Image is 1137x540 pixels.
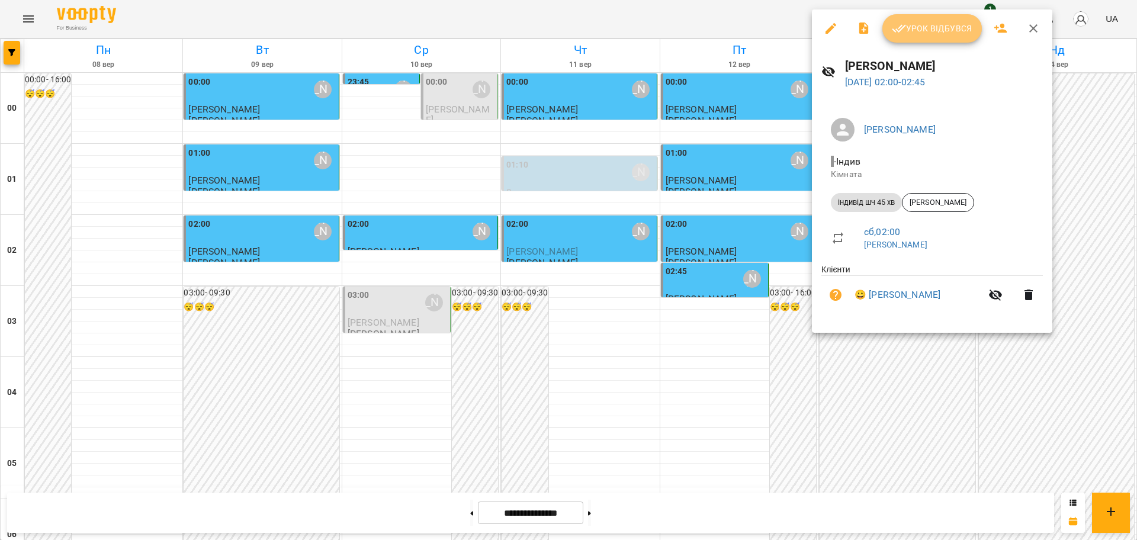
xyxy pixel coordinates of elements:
p: Кімната [831,169,1033,181]
span: індивід шч 45 хв [831,197,902,208]
button: Візит ще не сплачено. Додати оплату? [821,281,850,309]
h6: [PERSON_NAME] [845,57,1043,75]
a: 😀 [PERSON_NAME] [855,288,940,302]
ul: Клієнти [821,263,1043,319]
a: [PERSON_NAME] [864,124,936,135]
span: - Індив [831,156,863,167]
a: сб , 02:00 [864,226,900,237]
div: [PERSON_NAME] [902,193,974,212]
span: Урок відбувся [892,21,972,36]
button: Урок відбувся [882,14,982,43]
a: [PERSON_NAME] [864,240,927,249]
span: [PERSON_NAME] [902,197,974,208]
a: [DATE] 02:00-02:45 [845,76,926,88]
